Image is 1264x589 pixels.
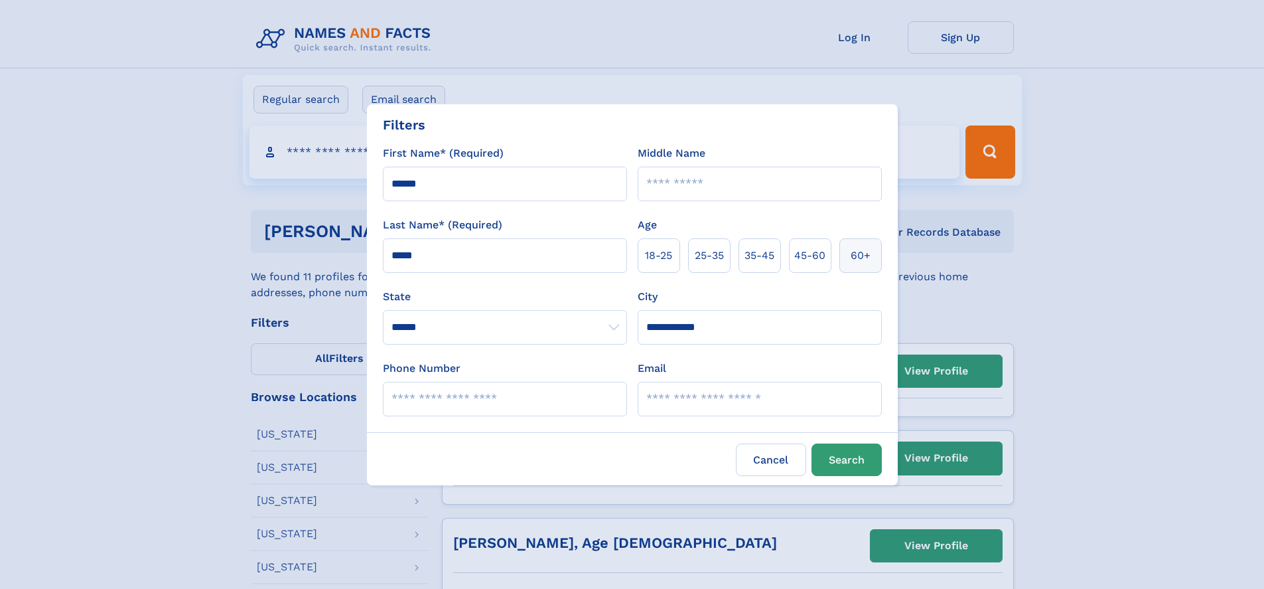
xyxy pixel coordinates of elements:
label: State [383,289,627,305]
label: Phone Number [383,361,460,377]
label: Age [638,217,657,233]
label: Middle Name [638,145,705,161]
span: 25‑35 [695,248,724,264]
label: Cancel [736,444,806,476]
span: 45‑60 [794,248,825,264]
label: Last Name* (Required) [383,217,502,233]
label: City [638,289,658,305]
button: Search [811,444,882,476]
label: Email [638,361,666,377]
span: 35‑45 [744,248,774,264]
div: Filters [383,115,425,135]
span: 18‑25 [645,248,672,264]
span: 60+ [851,248,871,264]
label: First Name* (Required) [383,145,504,161]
